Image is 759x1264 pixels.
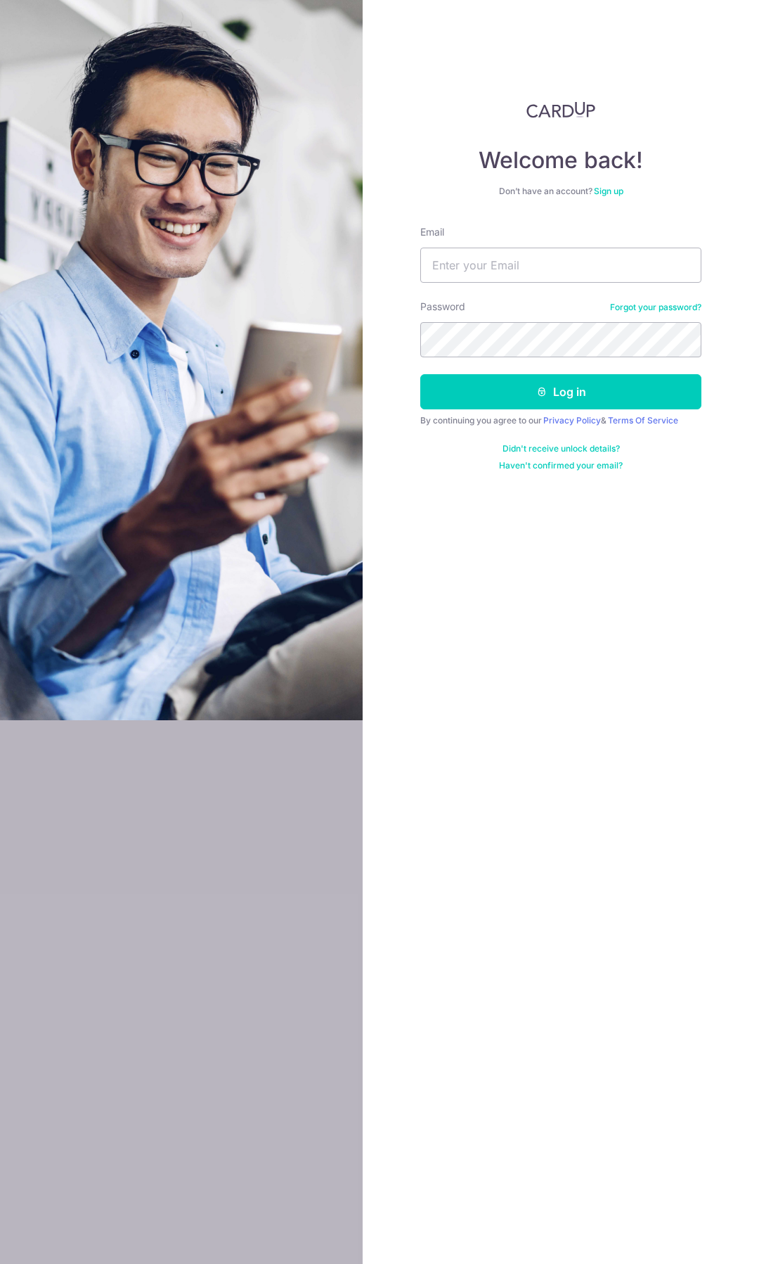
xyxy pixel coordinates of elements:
a: Haven't confirmed your email? [499,460,623,471]
a: Privacy Policy [543,415,601,426]
a: Terms Of Service [608,415,678,426]
a: Didn't receive unlock details? [502,443,620,454]
label: Password [420,300,465,314]
div: By continuing you agree to our & [420,415,701,426]
button: Log in [420,374,701,409]
label: Email [420,225,444,239]
div: Don’t have an account? [420,186,701,197]
h4: Welcome back! [420,146,701,174]
input: Enter your Email [420,248,701,283]
a: Forgot your password? [610,302,701,313]
a: Sign up [594,186,623,196]
img: CardUp Logo [526,101,595,118]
